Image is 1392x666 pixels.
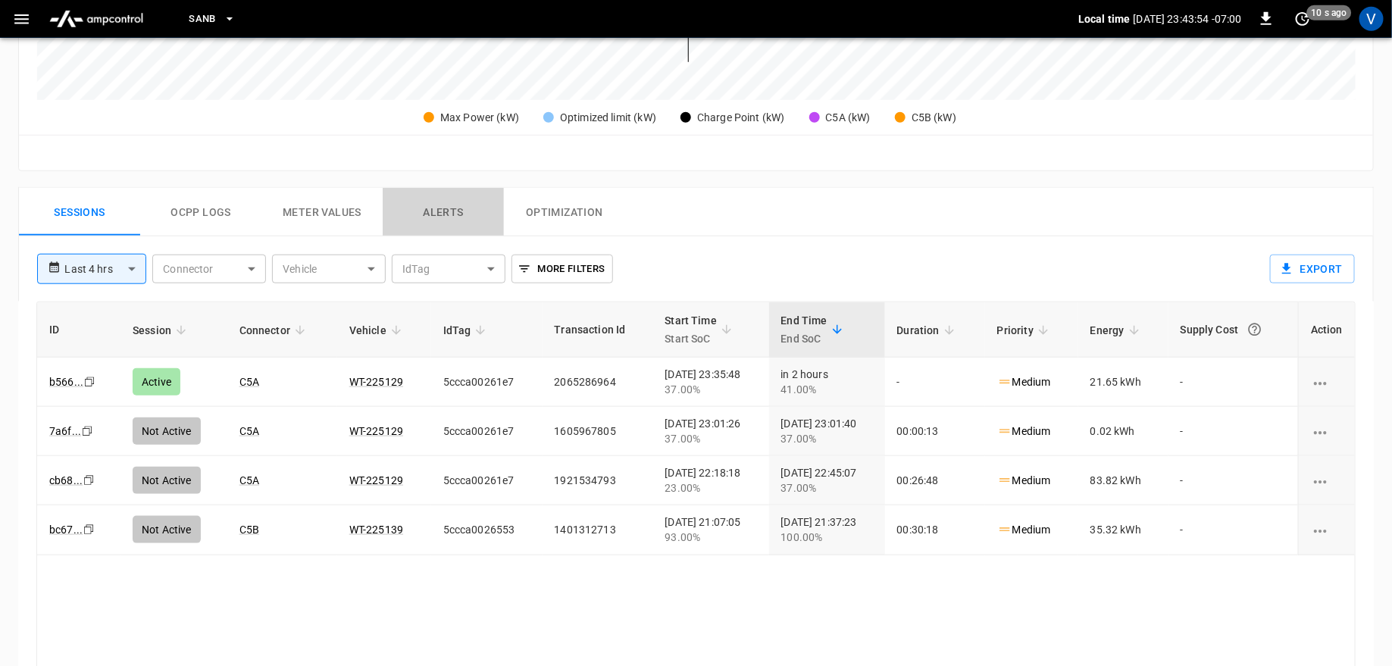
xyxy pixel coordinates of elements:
[1311,522,1343,537] div: charging session options
[781,416,873,446] div: [DATE] 23:01:40
[665,480,756,496] div: 23.00%
[781,367,873,397] div: in 2 hours
[560,110,656,126] div: Optimized limit (kW)
[133,467,201,494] div: Not Active
[19,188,140,236] button: Sessions
[349,425,403,437] a: WT-225129
[239,321,310,339] span: Connector
[781,530,873,545] div: 100.00%
[43,5,149,33] img: ampcontrol.io logo
[133,321,191,339] span: Session
[543,456,653,505] td: 1921534793
[781,330,827,348] p: End SoC
[665,330,717,348] p: Start SoC
[239,474,259,486] a: C5A
[133,368,180,396] div: Active
[82,521,97,538] div: copy
[1168,505,1298,555] td: -
[133,516,201,543] div: Not Active
[543,407,653,456] td: 1605967805
[64,255,146,283] div: Last 4 hrs
[665,382,756,397] div: 37.00%
[665,311,717,348] div: Start Time
[349,524,403,536] a: WT-225139
[1078,456,1168,505] td: 83.82 kWh
[239,425,259,437] a: C5A
[897,321,959,339] span: Duration
[826,110,871,126] div: C5A (kW)
[1307,5,1352,20] span: 10 s ago
[440,110,519,126] div: Max Power (kW)
[1078,11,1131,27] p: Local time
[665,431,756,446] div: 37.00%
[1181,316,1286,343] div: Supply Cost
[431,505,543,555] td: 5ccca0026553
[80,423,95,439] div: copy
[665,465,756,496] div: [DATE] 22:18:18
[49,376,83,388] a: b566...
[1078,358,1168,407] td: 21.65 kWh
[997,522,1051,538] p: Medium
[1134,11,1242,27] p: [DATE] 23:43:54 -07:00
[697,110,785,126] div: Charge Point (kW)
[383,188,504,236] button: Alerts
[1290,7,1315,31] button: set refresh interval
[1311,424,1343,439] div: charging session options
[261,188,383,236] button: Meter Values
[49,425,81,437] a: 7a6f...
[912,110,956,126] div: C5B (kW)
[183,5,242,34] button: SanB
[239,376,259,388] a: C5A
[665,311,737,348] span: Start TimeStart SoC
[504,188,625,236] button: Optimization
[133,417,201,445] div: Not Active
[781,311,847,348] span: End TimeEnd SoC
[781,480,873,496] div: 37.00%
[37,302,120,358] th: ID
[665,367,756,397] div: [DATE] 23:35:48
[431,358,543,407] td: 5ccca00261e7
[82,472,97,489] div: copy
[665,530,756,545] div: 93.00%
[1311,473,1343,488] div: charging session options
[665,514,756,545] div: [DATE] 21:07:05
[781,311,827,348] div: End Time
[49,524,83,536] a: bc67...
[1241,316,1268,343] button: The cost of your charging session based on your supply rates
[1168,456,1298,505] td: -
[781,514,873,545] div: [DATE] 21:37:23
[885,358,985,407] td: -
[1311,374,1343,389] div: charging session options
[997,424,1051,439] p: Medium
[140,188,261,236] button: Ocpp logs
[781,431,873,446] div: 37.00%
[997,473,1051,489] p: Medium
[1168,358,1298,407] td: -
[1078,505,1168,555] td: 35.32 kWh
[349,321,406,339] span: Vehicle
[431,407,543,456] td: 5ccca00261e7
[1298,302,1355,358] th: Action
[1168,407,1298,456] td: -
[349,474,403,486] a: WT-225129
[885,456,985,505] td: 00:26:48
[349,376,403,388] a: WT-225129
[543,358,653,407] td: 2065286964
[997,321,1053,339] span: Priority
[543,302,653,358] th: Transaction Id
[781,465,873,496] div: [DATE] 22:45:07
[83,374,98,390] div: copy
[443,321,491,339] span: IdTag
[1078,407,1168,456] td: 0.02 kWh
[885,407,985,456] td: 00:00:13
[49,474,83,486] a: cb68...
[885,505,985,555] td: 00:30:18
[1090,321,1144,339] span: Energy
[431,456,543,505] td: 5ccca00261e7
[189,11,216,28] span: SanB
[239,524,259,536] a: C5B
[37,302,1355,555] table: sessions table
[781,382,873,397] div: 41.00%
[1270,255,1355,283] button: Export
[997,374,1051,390] p: Medium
